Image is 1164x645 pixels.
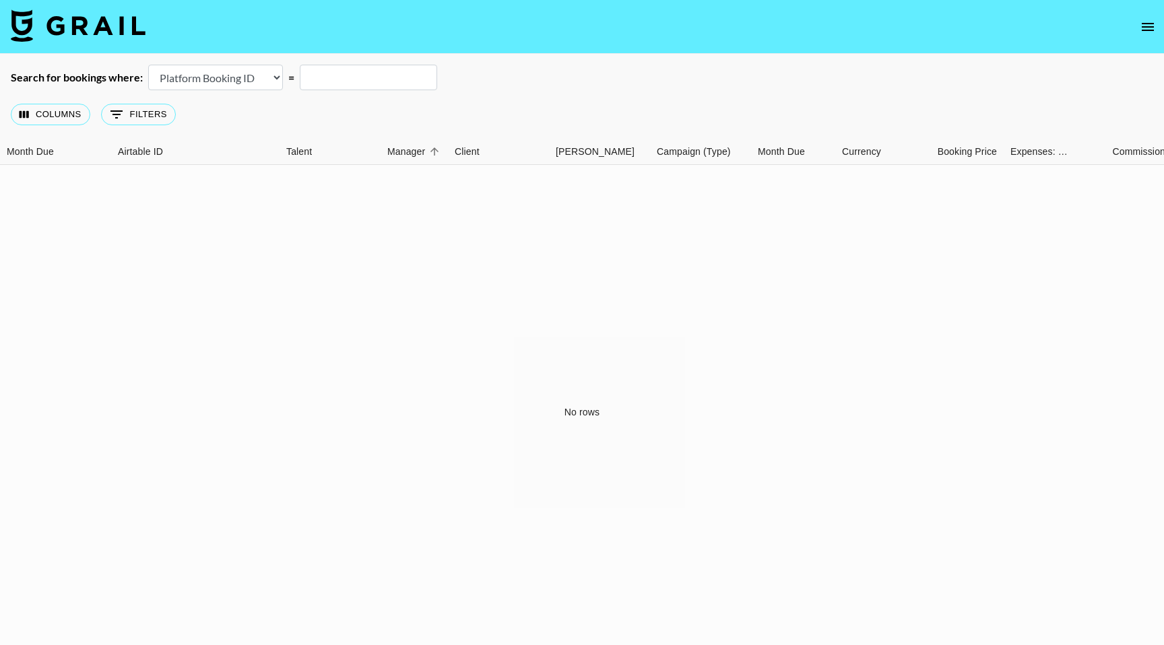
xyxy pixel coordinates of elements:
div: Currency [835,139,903,165]
div: Talent [286,139,312,165]
div: Currency [842,139,881,165]
div: Client [448,139,549,165]
div: Campaign (Type) [657,139,731,165]
div: Month Due [7,139,54,165]
div: Client [455,139,480,165]
div: Booker [549,139,650,165]
button: open drawer [1134,13,1161,40]
div: Expenses: Remove Commission? [1004,139,1071,165]
img: Grail Talent [11,9,145,42]
div: Expenses: Remove Commission? [1010,139,1068,165]
div: Manager [381,139,448,165]
div: Airtable ID [118,139,163,165]
button: Sort [425,142,444,161]
div: Booking Price [903,139,1004,165]
div: Campaign (Type) [650,139,751,165]
div: Search for bookings where: [11,71,143,84]
div: Talent [280,139,381,165]
div: Airtable ID [111,139,280,165]
div: = [288,71,294,84]
button: Select columns [11,104,90,125]
button: Show filters [101,104,176,125]
div: Manager [387,139,425,165]
div: Month Due [751,139,835,165]
div: Booking Price [938,139,997,165]
div: [PERSON_NAME] [556,139,635,165]
div: Month Due [758,139,805,165]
